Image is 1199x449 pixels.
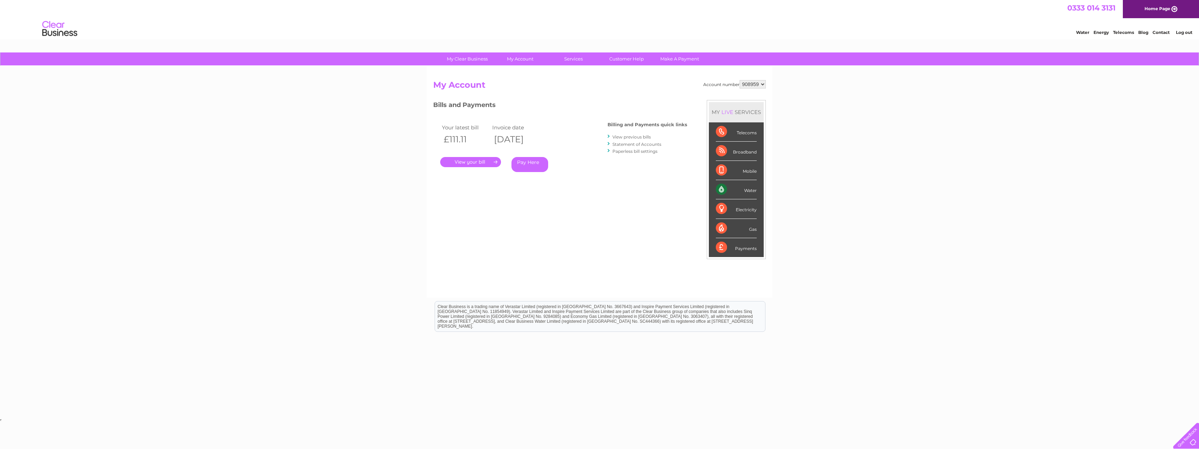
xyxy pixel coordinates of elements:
h4: Billing and Payments quick links [608,122,687,127]
a: 0333 014 3131 [1067,3,1116,12]
a: Telecoms [1113,30,1134,35]
a: Statement of Accounts [612,142,661,147]
td: Invoice date [490,123,541,132]
a: My Account [492,52,549,65]
div: Telecoms [716,122,757,142]
div: LIVE [720,109,735,115]
div: Account number [703,80,766,88]
div: Water [716,180,757,199]
a: View previous bills [612,134,651,140]
div: MY SERVICES [709,102,764,122]
div: Mobile [716,161,757,180]
a: Make A Payment [651,52,708,65]
h3: Bills and Payments [433,100,687,112]
div: Broadband [716,142,757,161]
div: Electricity [716,199,757,219]
a: Log out [1176,30,1192,35]
a: Water [1076,30,1089,35]
a: Energy [1093,30,1109,35]
a: My Clear Business [438,52,496,65]
a: Pay Here [511,157,548,172]
a: Paperless bill settings [612,149,657,154]
a: Blog [1138,30,1148,35]
div: Gas [716,219,757,238]
a: . [440,157,501,167]
a: Customer Help [598,52,655,65]
th: [DATE] [490,132,541,147]
div: Clear Business is a trading name of Verastar Limited (registered in [GEOGRAPHIC_DATA] No. 3667643... [435,4,765,34]
a: Contact [1153,30,1170,35]
img: logo.png [42,18,78,40]
h2: My Account [433,80,766,93]
div: Payments [716,238,757,257]
th: £111.11 [440,132,490,147]
a: Services [545,52,602,65]
td: Your latest bill [440,123,490,132]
